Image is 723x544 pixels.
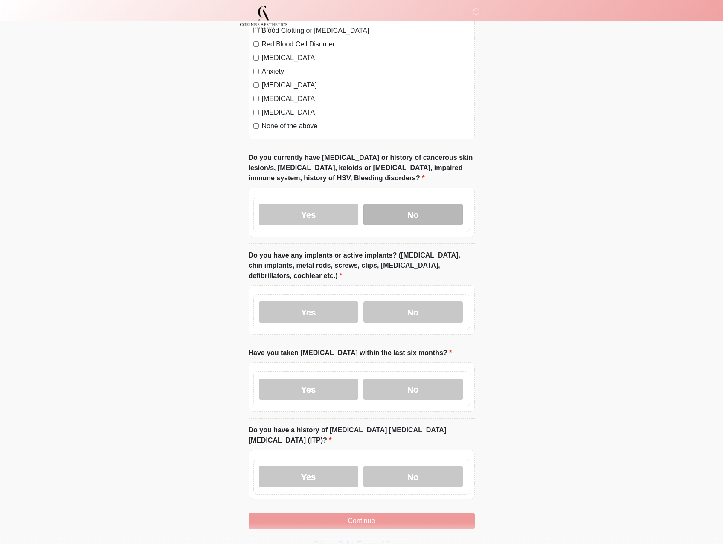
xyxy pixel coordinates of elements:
[259,466,358,487] label: Yes
[249,250,475,281] label: Do you have any implants or active implants? ([MEDICAL_DATA], chin implants, metal rods, screws, ...
[262,107,470,118] label: [MEDICAL_DATA]
[363,301,463,323] label: No
[262,80,470,90] label: [MEDICAL_DATA]
[262,39,470,49] label: Red Blood Cell Disorder
[363,466,463,487] label: No
[249,513,475,529] button: Continue
[249,425,475,446] label: Do you have a history of [MEDICAL_DATA] [MEDICAL_DATA] [MEDICAL_DATA] (ITP)?
[262,94,470,104] label: [MEDICAL_DATA]
[249,348,452,358] label: Have you taken [MEDICAL_DATA] within the last six months?
[253,69,259,74] input: Anxiety
[262,121,470,131] label: None of the above
[253,41,259,47] input: Red Blood Cell Disorder
[262,67,470,77] label: Anxiety
[259,204,358,225] label: Yes
[253,55,259,61] input: [MEDICAL_DATA]
[240,6,287,29] img: Corinne Aesthetics Med Spa Logo
[363,379,463,400] label: No
[363,204,463,225] label: No
[259,301,358,323] label: Yes
[253,123,259,129] input: None of the above
[262,53,470,63] label: [MEDICAL_DATA]
[259,379,358,400] label: Yes
[249,153,475,183] label: Do you currently have [MEDICAL_DATA] or history of cancerous skin lesion/s, [MEDICAL_DATA], keloi...
[253,110,259,115] input: [MEDICAL_DATA]
[253,82,259,88] input: [MEDICAL_DATA]
[253,96,259,101] input: [MEDICAL_DATA]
